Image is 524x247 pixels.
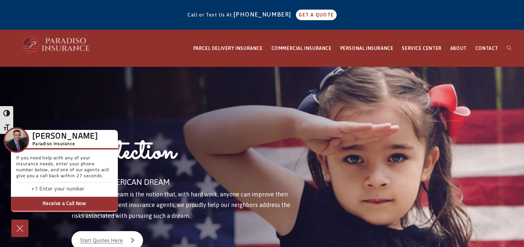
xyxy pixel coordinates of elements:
h3: [PERSON_NAME] [32,134,98,140]
a: PARCEL DELIVERY INSURANCE [189,30,267,67]
input: Enter country code [20,185,39,194]
a: [PHONE_NUMBER] [234,11,295,18]
a: SERVICE CENTER [398,30,446,67]
span: CONTACT [475,46,498,51]
span: PERSONAL INSURANCE [340,46,394,51]
span: Call or Text Us At: [187,12,234,18]
p: If you need help with any of your insurance needs, enter your phone number below, and one of our ... [16,155,113,183]
span: ABOUT [450,46,467,51]
img: Paradiso Insurance [20,35,93,55]
span: The American Dream is the notion that, with hard work, anyone can improve their lives. As indepen... [71,191,290,219]
h5: Paradiso Insurance [32,141,98,148]
img: Company Icon [5,129,28,151]
a: CONTACT [471,30,502,67]
a: PERSONAL INSURANCE [336,30,398,67]
a: COMMERCIAL INSURANCE [267,30,336,67]
h1: Protection [71,133,303,175]
a: ABOUT [446,30,471,67]
img: Powered by icon [91,213,94,218]
input: Enter phone number [39,185,106,194]
span: We're by [81,213,98,217]
span: SERVICE CENTER [402,46,441,51]
a: GET A QUOTE [296,10,336,20]
button: Receive a Call Now [11,197,118,212]
img: Cross icon [15,223,25,234]
span: COMMERCIAL INSURANCE [271,46,332,51]
a: We'rePowered by iconbyResponseiQ [81,213,118,217]
span: PARCEL DELIVERY INSURANCE [193,46,263,51]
